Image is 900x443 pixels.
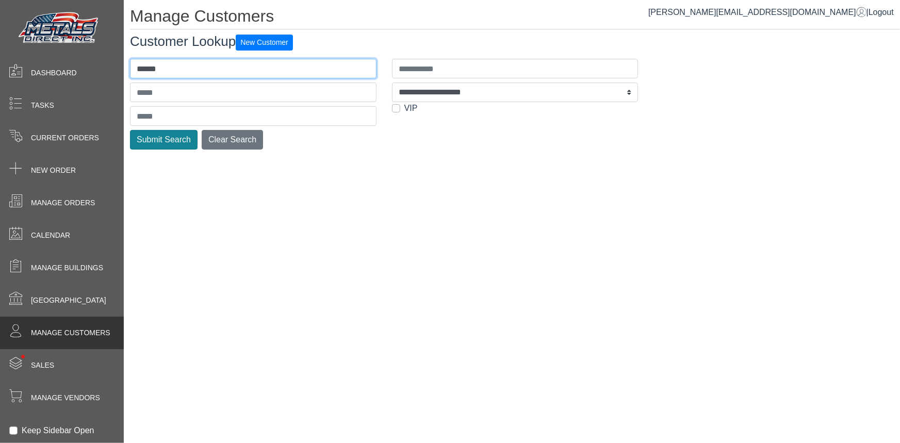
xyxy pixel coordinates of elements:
[202,130,263,150] button: Clear Search
[31,392,100,403] span: Manage Vendors
[236,35,293,51] button: New Customer
[31,133,99,143] span: Current Orders
[31,262,103,273] span: Manage Buildings
[31,360,54,371] span: Sales
[15,9,103,47] img: Metals Direct Inc Logo
[130,130,198,150] button: Submit Search
[648,8,866,17] a: [PERSON_NAME][EMAIL_ADDRESS][DOMAIN_NAME]
[31,327,110,338] span: Manage Customers
[869,8,894,17] span: Logout
[31,100,54,111] span: Tasks
[31,68,77,78] span: Dashboard
[130,34,900,51] h3: Customer Lookup
[10,340,36,373] span: •
[236,34,293,49] a: New Customer
[22,424,94,437] label: Keep Sidebar Open
[130,6,900,29] h1: Manage Customers
[31,295,106,306] span: [GEOGRAPHIC_DATA]
[31,198,95,208] span: Manage Orders
[31,165,76,176] span: New Order
[404,102,418,114] label: VIP
[31,230,70,241] span: Calendar
[648,6,894,19] div: |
